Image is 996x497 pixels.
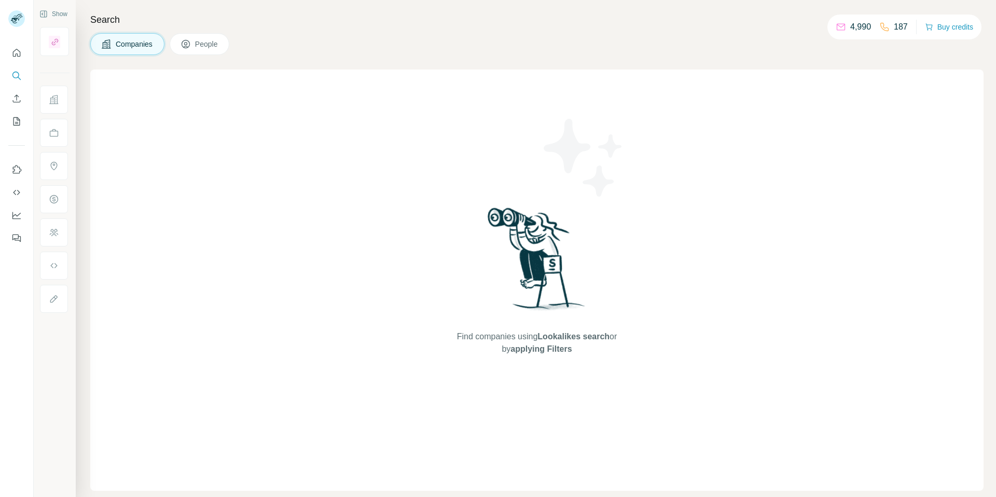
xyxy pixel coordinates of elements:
[454,330,620,355] span: Find companies using or by
[894,21,908,33] p: 187
[925,20,973,34] button: Buy credits
[483,205,591,321] img: Surfe Illustration - Woman searching with binoculars
[8,160,25,179] button: Use Surfe on LinkedIn
[116,39,154,49] span: Companies
[537,332,610,341] span: Lookalikes search
[8,206,25,225] button: Dashboard
[8,66,25,85] button: Search
[90,12,984,27] h4: Search
[850,21,871,33] p: 4,990
[8,44,25,62] button: Quick start
[510,344,572,353] span: applying Filters
[8,112,25,131] button: My lists
[32,6,75,22] button: Show
[537,111,630,204] img: Surfe Illustration - Stars
[8,229,25,247] button: Feedback
[195,39,219,49] span: People
[8,89,25,108] button: Enrich CSV
[8,183,25,202] button: Use Surfe API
